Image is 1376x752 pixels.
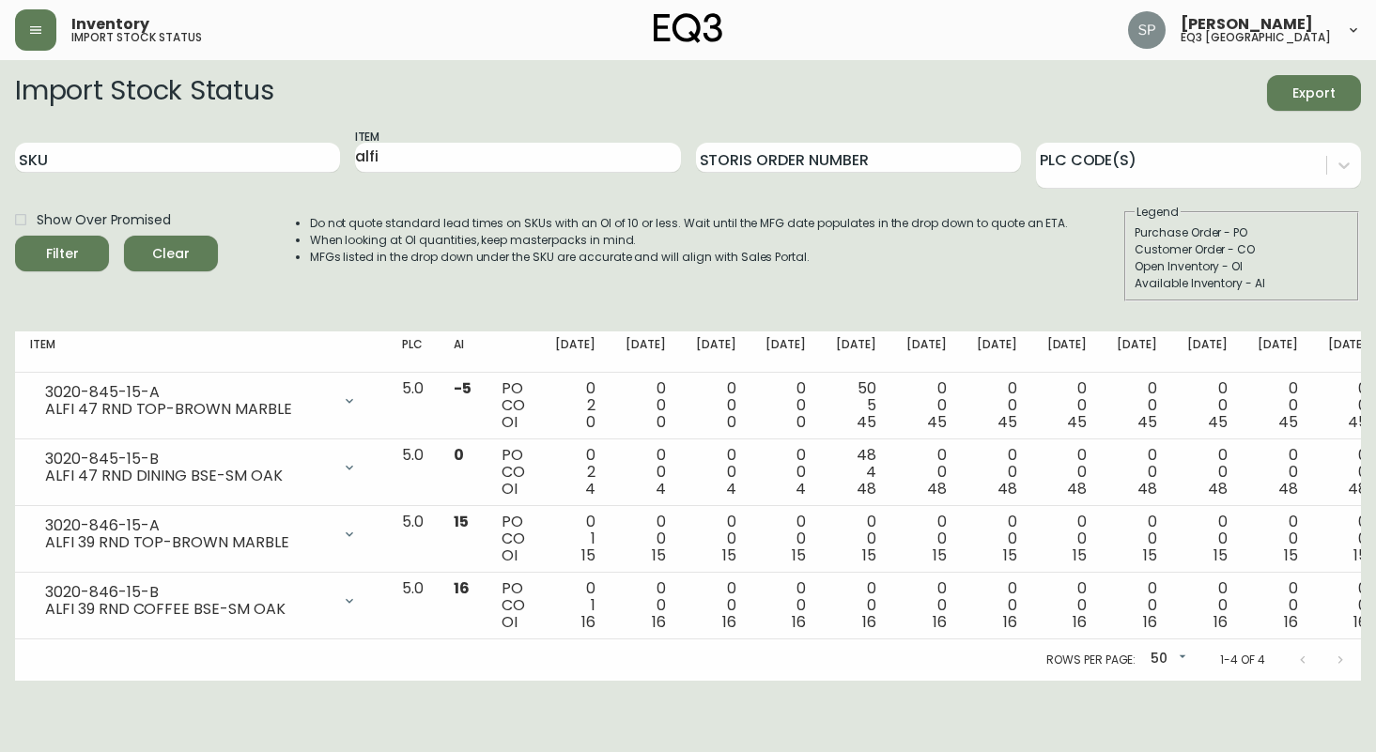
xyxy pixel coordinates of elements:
[1328,380,1368,431] div: 0 0
[45,468,331,484] div: ALFI 47 RND DINING BSE-SM OAK
[581,611,595,633] span: 16
[796,411,806,433] span: 0
[1135,275,1349,292] div: Available Inventory - AI
[45,384,331,401] div: 3020-845-15-A
[696,514,736,564] div: 0 0
[1208,411,1228,433] span: 45
[862,545,876,566] span: 15
[454,511,469,532] span: 15
[124,236,218,271] button: Clear
[1117,580,1157,631] div: 0 0
[502,545,518,566] span: OI
[1046,652,1136,668] p: Rows per page:
[792,545,806,566] span: 15
[1258,514,1298,564] div: 0 0
[1137,411,1157,433] span: 45
[1348,478,1368,499] span: 48
[765,447,806,498] div: 0 0
[1117,447,1157,498] div: 0 0
[862,611,876,633] span: 16
[45,401,331,418] div: ALFI 47 RND TOP-BROWN MARBLE
[454,444,464,466] span: 0
[696,380,736,431] div: 0 0
[502,514,525,564] div: PO CO
[502,380,525,431] div: PO CO
[1258,580,1298,631] div: 0 0
[387,573,439,639] td: 5.0
[933,545,947,566] span: 15
[45,584,331,601] div: 3020-846-15-B
[722,545,736,566] span: 15
[45,601,331,618] div: ALFI 39 RND COFFEE BSE-SM OAK
[1143,545,1157,566] span: 15
[722,611,736,633] span: 16
[836,447,876,498] div: 48 4
[310,232,1069,249] li: When looking at OI quantities, keep masterpacks in mind.
[1214,545,1228,566] span: 15
[139,242,203,266] span: Clear
[502,478,518,499] span: OI
[581,545,595,566] span: 15
[906,580,947,631] div: 0 0
[977,580,1017,631] div: 0 0
[45,534,331,551] div: ALFI 39 RND TOP-BROWN MARBLE
[585,478,595,499] span: 4
[1284,611,1298,633] span: 16
[652,545,666,566] span: 15
[1135,204,1181,221] legend: Legend
[1187,447,1228,498] div: 0 0
[962,331,1032,373] th: [DATE]
[1187,380,1228,431] div: 0 0
[555,580,595,631] div: 0 1
[750,331,821,373] th: [DATE]
[15,331,387,373] th: Item
[1278,411,1298,433] span: 45
[310,215,1069,232] li: Do not quote standard lead times on SKUs with an OI of 10 or less. Wait until the MFG date popula...
[681,331,751,373] th: [DATE]
[502,411,518,433] span: OI
[626,580,666,631] div: 0 0
[1135,258,1349,275] div: Open Inventory - OI
[654,13,723,43] img: logo
[821,331,891,373] th: [DATE]
[836,580,876,631] div: 0 0
[1353,545,1368,566] span: 15
[836,380,876,431] div: 50 5
[387,439,439,506] td: 5.0
[15,75,273,111] h2: Import Stock Status
[1143,611,1157,633] span: 16
[1267,75,1361,111] button: Export
[1143,644,1190,675] div: 50
[1208,478,1228,499] span: 48
[891,331,962,373] th: [DATE]
[857,478,876,499] span: 48
[439,331,487,373] th: AI
[1137,478,1157,499] span: 48
[997,411,1017,433] span: 45
[45,517,331,534] div: 3020-846-15-A
[15,236,109,271] button: Filter
[1328,514,1368,564] div: 0 0
[1258,447,1298,498] div: 0 0
[454,377,472,399] span: -5
[997,478,1017,499] span: 48
[977,380,1017,431] div: 0 0
[1047,380,1088,431] div: 0 0
[727,411,736,433] span: 0
[652,611,666,633] span: 16
[626,447,666,498] div: 0 0
[1117,514,1157,564] div: 0 0
[792,611,806,633] span: 16
[1328,580,1368,631] div: 0 0
[540,331,611,373] th: [DATE]
[927,478,947,499] span: 48
[1003,545,1017,566] span: 15
[1187,514,1228,564] div: 0 0
[765,380,806,431] div: 0 0
[502,611,518,633] span: OI
[71,17,149,32] span: Inventory
[977,514,1017,564] div: 0 0
[1220,652,1265,668] p: 1-4 of 4
[1073,545,1087,566] span: 15
[1067,478,1087,499] span: 48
